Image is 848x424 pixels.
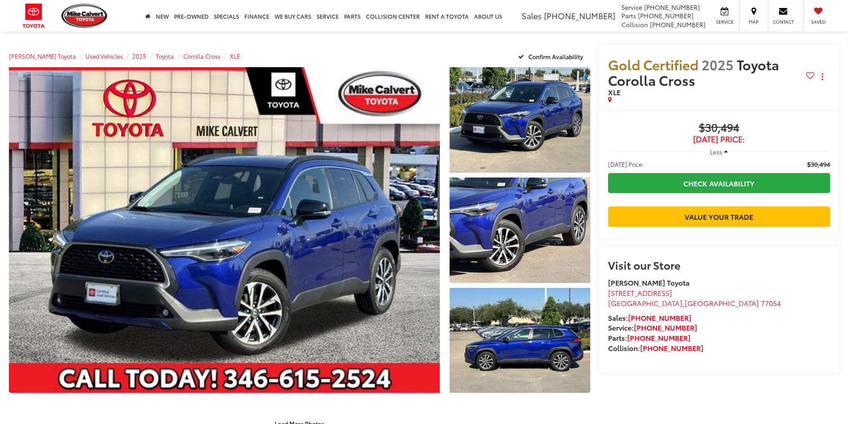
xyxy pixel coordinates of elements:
[685,298,759,308] span: [GEOGRAPHIC_DATA]
[638,11,694,20] span: [PHONE_NUMBER]
[621,20,648,29] span: Collision
[608,55,779,89] span: Toyota Corolla Cross
[544,10,615,21] span: [PHONE_NUMBER]
[608,87,621,97] span: XLE
[608,55,698,74] span: Gold Certified
[608,121,830,135] span: $30,494
[448,287,591,394] img: 2025 Toyota Corolla Cross XLE
[608,298,682,308] span: [GEOGRAPHIC_DATA]
[608,287,672,298] span: [STREET_ADDRESS]
[608,298,781,308] span: ,
[634,322,697,332] a: [PHONE_NUMBER]
[608,206,830,226] a: Value Your Trade
[627,332,690,343] a: [PHONE_NUMBER]
[528,52,583,61] span: Confirm Availability
[450,288,590,393] a: Expand Photo 3
[448,66,591,174] img: 2025 Toyota Corolla Cross XLE
[640,343,703,353] a: [PHONE_NUMBER]
[621,3,642,12] span: Service
[608,160,644,169] span: [DATE] Price:
[608,287,781,308] a: [STREET_ADDRESS] [GEOGRAPHIC_DATA],[GEOGRAPHIC_DATA] 77054
[608,322,697,332] strong: Service:
[156,52,174,60] a: Toyota
[650,20,706,29] span: [PHONE_NUMBER]
[714,19,734,25] span: Service
[644,3,700,12] span: [PHONE_NUMBER]
[608,332,690,343] strong: Parts:
[808,19,828,25] span: Saved
[608,343,703,353] strong: Collision:
[85,52,123,60] a: Used Vehicles
[773,19,794,25] span: Contact
[807,160,830,169] span: $30,494
[744,19,763,25] span: Map
[608,277,690,287] strong: [PERSON_NAME] Toyota
[4,65,444,395] img: 2025 Toyota Corolla Cross XLE
[702,55,734,74] span: 2025
[608,135,830,144] span: [DATE] Price:
[706,144,732,160] button: Less
[450,178,590,283] a: Expand Photo 2
[710,148,722,156] span: Less
[621,11,636,20] span: Parts
[450,67,590,173] a: Expand Photo 1
[822,73,823,80] span: dropdown dots
[513,48,590,64] button: Confirm Availability
[61,4,109,28] img: Mike Calvert Toyota
[522,10,542,21] span: Sales
[761,298,781,308] span: 77054
[9,52,76,60] a: [PERSON_NAME] Toyota
[230,52,240,60] a: XLE
[608,259,830,271] h2: Visit our Store
[608,312,691,323] strong: Sales:
[183,52,220,60] a: Corolla Cross
[628,312,691,323] a: [PHONE_NUMBER]
[815,69,830,85] button: Actions
[608,173,830,193] a: Check Availability
[448,177,591,284] img: 2025 Toyota Corolla Cross XLE
[132,52,146,60] a: 2025
[9,67,440,393] a: Expand Photo 0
